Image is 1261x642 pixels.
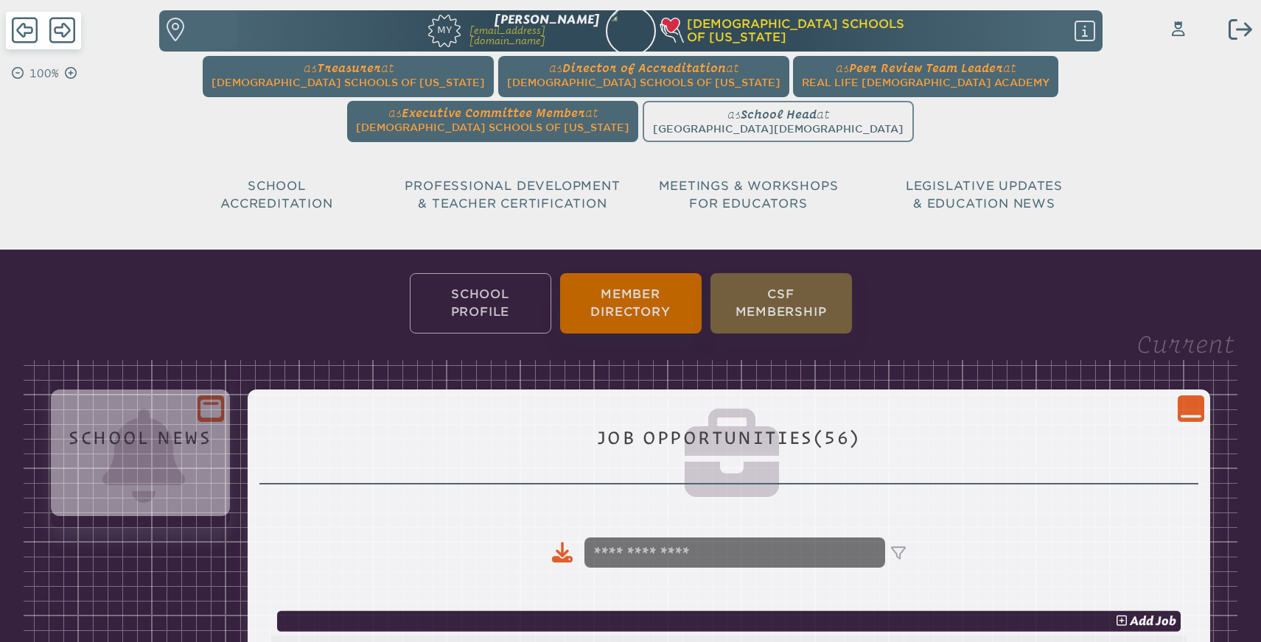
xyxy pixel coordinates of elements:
span: Professional Development & Teacher Certification [405,179,620,211]
a: asPeer Review Team LeaderatReal Life [DEMOGRAPHIC_DATA] Academy [796,56,1055,91]
span: at [1003,61,1016,74]
p: 100% [27,65,62,82]
a: add Job [277,611,1181,632]
a: asTreasurerat[DEMOGRAPHIC_DATA] Schools of [US_STATE] [206,56,491,91]
span: Treasurer [317,61,381,74]
li: CSF Membership [710,273,852,334]
img: e7de8bb8-b992-4648-920f-7711a3c027e9 [599,4,662,66]
span: Back [12,15,38,45]
li: Member Directory [560,273,702,334]
span: [PERSON_NAME] [495,13,599,27]
span: Job [1156,614,1176,628]
div: Download to CSV [552,542,573,563]
span: Executive Committee Member [402,106,585,119]
span: at [726,61,738,74]
span: as [388,106,402,119]
a: [PERSON_NAME][EMAIL_ADDRESS][DOMAIN_NAME] [469,14,599,47]
span: add [1130,614,1153,628]
a: My [359,11,461,46]
span: [DEMOGRAPHIC_DATA] Schools of [US_STATE] [356,121,629,133]
p: Find a school [186,18,233,43]
p: [EMAIL_ADDRESS][DOMAIN_NAME] [469,26,599,46]
span: [DEMOGRAPHIC_DATA] Schools of [US_STATE] [212,77,485,88]
span: as [549,61,562,74]
span: as [304,61,317,74]
span: (56) [814,427,861,448]
span: My [428,15,461,35]
span: School Accreditation [220,179,332,211]
span: Forward [49,15,75,45]
a: asDirector of Accreditationat[DEMOGRAPHIC_DATA] Schools of [US_STATE] [501,56,786,91]
a: [DEMOGRAPHIC_DATA] Schoolsof [US_STATE] [662,18,1021,45]
span: at [585,106,598,119]
legend: Current [1136,331,1234,358]
div: Christian Schools of Florida [662,18,1101,45]
h1: School News [69,428,212,448]
span: Meetings & Workshops for Educators [659,179,839,211]
h1: [DEMOGRAPHIC_DATA] Schools of [US_STATE] [662,18,1021,45]
span: Peer Review Team Leader [849,61,1003,74]
img: csf-heart-hand-light-thick-100.png [659,18,684,43]
span: at [381,61,394,74]
span: as [836,61,849,74]
span: Legislative Updates & Education News [906,179,1063,211]
span: [DEMOGRAPHIC_DATA] Schools of [US_STATE] [507,77,780,88]
h1: Job Opportunities [265,428,1192,448]
a: asExecutive Committee Memberat[DEMOGRAPHIC_DATA] Schools of [US_STATE] [350,101,635,136]
span: Real Life [DEMOGRAPHIC_DATA] Academy [802,77,1049,88]
span: Director of Accreditation [562,61,726,74]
